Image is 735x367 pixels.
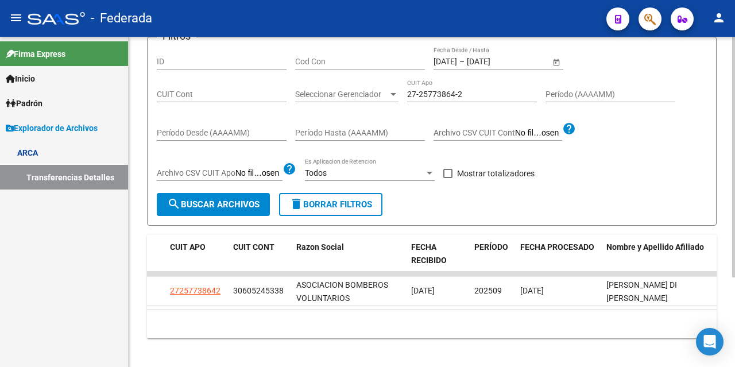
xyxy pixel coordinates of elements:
[467,57,523,67] input: Fecha fin
[295,90,388,99] span: Seleccionar Gerenciador
[157,193,270,216] button: Buscar Archivos
[170,242,206,252] span: CUIT APO
[562,122,576,136] mat-icon: help
[167,197,181,211] mat-icon: search
[165,235,229,273] datatable-header-cell: CUIT APO
[6,48,65,60] span: Firma Express
[606,242,704,252] span: Nombre y Apellido Afiliado
[6,97,42,110] span: Padrón
[516,235,602,273] datatable-header-cell: FECHA PROCESADO
[411,242,447,265] span: FECHA RECIBIDO
[167,199,260,210] span: Buscar Archivos
[474,286,502,295] span: 202509
[91,6,152,31] span: - Federada
[229,235,292,273] datatable-header-cell: CUIT CONT
[170,286,220,295] span: 27257738642
[292,235,407,273] datatable-header-cell: Razon Social
[305,168,327,177] span: Todos
[233,284,284,298] div: 30605245338
[289,197,303,211] mat-icon: delete
[283,162,296,176] mat-icon: help
[279,193,382,216] button: Borrar Filtros
[296,280,388,316] span: ASOCIACION BOMBEROS VOLUNTARIOS [PERSON_NAME]
[411,286,435,295] span: [DATE]
[434,57,457,67] input: Fecha inicio
[6,72,35,85] span: Inicio
[515,128,562,138] input: Archivo CSV CUIT Cont
[550,56,562,68] button: Open calendar
[233,242,274,252] span: CUIT CONT
[457,167,535,180] span: Mostrar totalizadores
[606,280,677,303] span: [PERSON_NAME] DI [PERSON_NAME]
[6,122,98,134] span: Explorador de Archivos
[407,235,470,273] datatable-header-cell: FECHA RECIBIDO
[470,235,516,273] datatable-header-cell: PERÍODO
[602,235,717,273] datatable-header-cell: Nombre y Apellido Afiliado
[520,242,594,252] span: FECHA PROCESADO
[474,242,508,252] span: PERÍODO
[520,286,544,295] span: [DATE]
[289,199,372,210] span: Borrar Filtros
[459,57,465,67] span: –
[235,168,283,179] input: Archivo CSV CUIT Apo
[696,328,724,356] div: Open Intercom Messenger
[434,128,515,137] span: Archivo CSV CUIT Cont
[9,11,23,25] mat-icon: menu
[712,11,726,25] mat-icon: person
[157,168,235,177] span: Archivo CSV CUIT Apo
[296,242,344,252] span: Razon Social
